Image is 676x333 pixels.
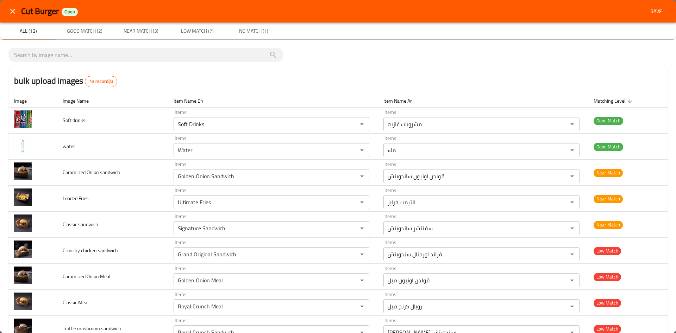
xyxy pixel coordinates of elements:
[357,197,367,207] button: Open
[357,223,367,233] button: Open
[63,97,98,105] span: Image Name
[594,195,623,203] span: Near Match
[4,3,21,20] button: close
[63,246,118,255] span: Crunchy chicken sandwich
[63,168,120,177] span: Caramlized Onion sandwich
[62,8,78,16] div: Open
[357,145,367,155] button: Open
[14,293,32,310] img: Classic Meal
[594,325,621,333] span: Low Match
[14,162,32,180] img: Caramlized Onion sandwich
[63,272,110,281] span: Caramlized Onion Meal
[63,142,75,151] span: water
[14,110,32,128] img: Soft drinks
[63,194,89,203] span: Loaded Fries
[357,119,367,129] button: Open
[594,273,621,281] span: Low Match
[85,76,117,87] div: Total records count
[594,299,621,307] span: Low Match
[648,7,665,16] span: Save
[63,324,121,333] span: Truffle mushroom sandwich
[567,301,577,311] button: Open
[4,27,52,36] span: All (13)
[14,49,277,60] input: search
[357,275,367,285] button: Open
[85,78,117,85] span: 13 record(s)
[14,267,32,284] img: Caramlized Onion Meal
[14,214,32,232] img: Classic sandwich
[357,249,367,259] button: Open
[567,119,577,129] button: Open
[594,221,623,229] span: Near Match
[230,27,277,36] span: No Match (1)
[594,143,623,151] span: Good Match
[567,197,577,207] button: Open
[14,188,32,206] img: Loaded Fries
[567,223,577,233] button: Open
[645,5,668,18] button: Save
[594,117,623,125] span: Good Match
[567,275,577,285] button: Open
[63,116,86,125] span: Soft drinks
[14,136,32,154] img: water
[357,301,367,311] button: Open
[14,75,117,87] h2: bulk upload images
[63,220,98,229] span: Classic sandwich
[594,97,634,105] span: Matching Level
[567,249,577,259] button: Open
[357,171,367,181] button: Open
[21,3,59,19] span: Cut Burger
[567,145,577,155] button: Open
[63,298,88,307] span: Classic Meal
[594,169,623,177] span: Near Match
[61,27,108,36] span: Good Match (2)
[62,9,78,15] span: Open
[168,94,378,108] th: Item Name En
[117,27,165,36] span: Near Match (3)
[594,247,621,255] span: Low Match
[173,27,221,36] span: Low Match (7)
[14,241,32,258] img: Crunchy chicken sandwich
[567,171,577,181] button: Open
[8,94,57,108] th: Image
[378,94,588,108] th: Item Name Ar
